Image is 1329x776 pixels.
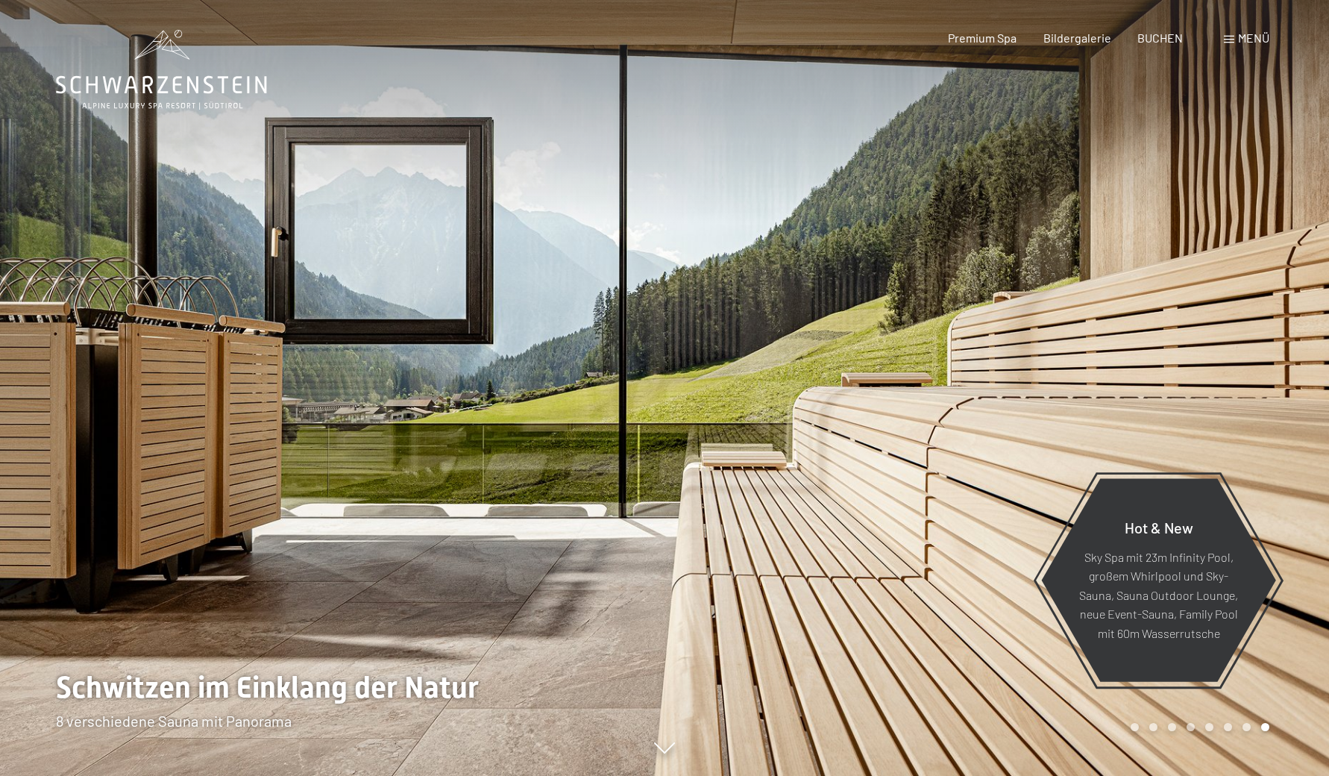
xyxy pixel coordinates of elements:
[1168,723,1176,731] div: Carousel Page 3
[1205,723,1213,731] div: Carousel Page 5
[948,31,1017,45] a: Premium Spa
[1043,31,1111,45] a: Bildergalerie
[1261,723,1269,731] div: Carousel Page 8 (Current Slide)
[1224,723,1232,731] div: Carousel Page 6
[1187,723,1195,731] div: Carousel Page 4
[1125,723,1269,731] div: Carousel Pagination
[1040,478,1277,683] a: Hot & New Sky Spa mit 23m Infinity Pool, großem Whirlpool und Sky-Sauna, Sauna Outdoor Lounge, ne...
[1149,723,1157,731] div: Carousel Page 2
[1125,518,1193,536] span: Hot & New
[1137,31,1183,45] a: BUCHEN
[1242,723,1251,731] div: Carousel Page 7
[1131,723,1139,731] div: Carousel Page 1
[1238,31,1269,45] span: Menü
[1078,547,1240,642] p: Sky Spa mit 23m Infinity Pool, großem Whirlpool und Sky-Sauna, Sauna Outdoor Lounge, neue Event-S...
